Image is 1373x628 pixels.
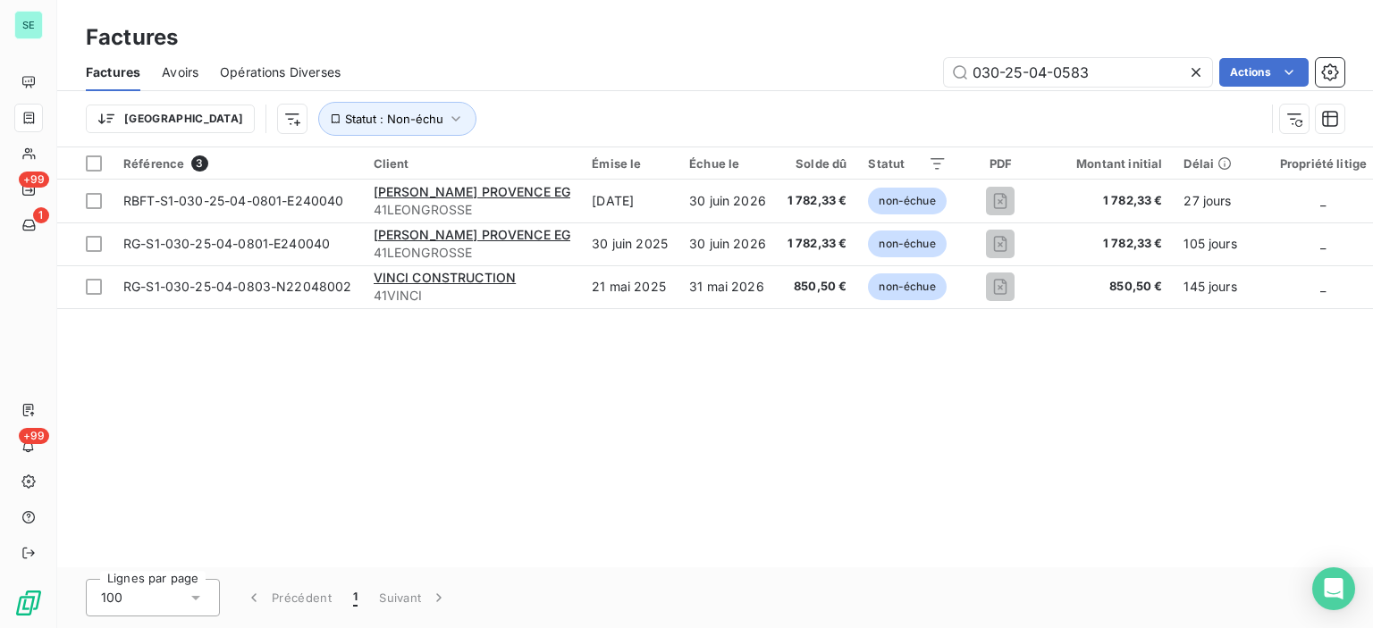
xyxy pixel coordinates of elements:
[374,156,571,171] div: Client
[788,156,847,171] div: Solde dû
[1055,235,1162,253] span: 1 782,33 €
[14,589,43,617] img: Logo LeanPay
[592,156,668,171] div: Émise le
[868,273,946,300] span: non-échue
[162,63,198,81] span: Avoirs
[1320,279,1326,294] span: _
[788,278,847,296] span: 850,50 €
[1320,236,1326,251] span: _
[374,287,571,305] span: 41VINCI
[581,222,678,265] td: 30 juin 2025
[581,180,678,222] td: [DATE]
[19,172,49,188] span: +99
[86,21,178,54] h3: Factures
[968,156,1033,171] div: PDF
[1173,265,1247,308] td: 145 jours
[368,579,459,616] button: Suivant
[1173,222,1247,265] td: 105 jours
[123,236,330,251] span: RG-S1-030-25-04-0801-E240040
[678,180,777,222] td: 30 juin 2026
[374,184,571,199] span: [PERSON_NAME] PROVENCE EG
[788,235,847,253] span: 1 782,33 €
[581,265,678,308] td: 21 mai 2025
[944,58,1212,87] input: Rechercher
[1055,156,1162,171] div: Montant initial
[33,207,49,223] span: 1
[868,156,946,171] div: Statut
[342,579,368,616] button: 1
[318,102,476,136] button: Statut : Non-échu
[868,188,946,214] span: non-échue
[1183,156,1236,171] div: Délai
[788,192,847,210] span: 1 782,33 €
[220,63,341,81] span: Opérations Diverses
[689,156,766,171] div: Échue le
[101,589,122,607] span: 100
[123,193,344,208] span: RBFT-S1-030-25-04-0801-E240040
[374,227,571,242] span: [PERSON_NAME] PROVENCE EG
[1055,278,1162,296] span: 850,50 €
[1320,193,1326,208] span: _
[1312,567,1355,610] div: Open Intercom Messenger
[678,222,777,265] td: 30 juin 2026
[86,105,255,133] button: [GEOGRAPHIC_DATA]
[374,201,571,219] span: 41LEONGROSSE
[678,265,777,308] td: 31 mai 2026
[234,579,342,616] button: Précédent
[1219,58,1309,87] button: Actions
[353,589,358,607] span: 1
[1173,180,1247,222] td: 27 jours
[1055,192,1162,210] span: 1 782,33 €
[868,230,946,257] span: non-échue
[86,63,140,81] span: Factures
[345,112,443,126] span: Statut : Non-échu
[19,428,49,444] span: +99
[374,270,517,285] span: VINCI CONSTRUCTION
[14,11,43,39] div: SE
[191,155,207,172] span: 3
[123,156,184,171] span: Référence
[123,279,352,294] span: RG-S1-030-25-04-0803-N22048002
[374,244,571,262] span: 41LEONGROSSE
